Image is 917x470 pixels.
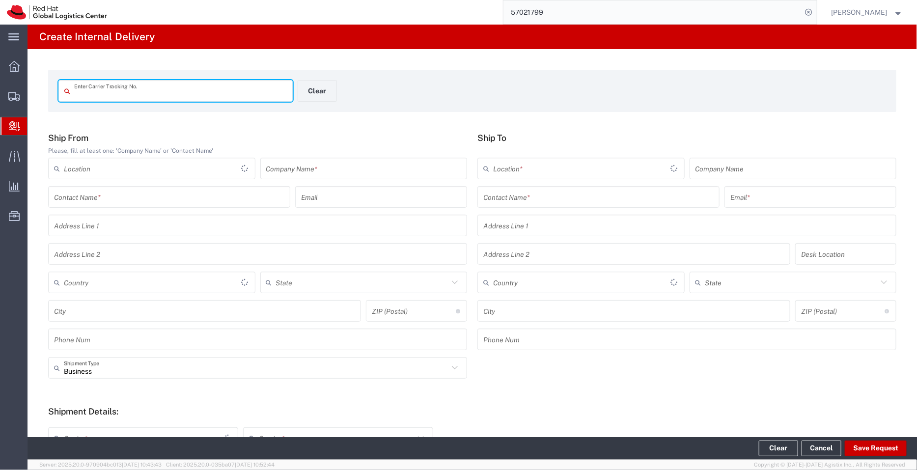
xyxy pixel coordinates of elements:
button: Clear [759,441,798,456]
button: Save Request [845,441,907,456]
span: Server: 2025.20.0-970904bc0f3 [39,462,162,468]
span: [DATE] 10:43:43 [122,462,162,468]
span: Client: 2025.20.0-035ba07 [166,462,275,468]
span: Pallav Sen Gupta [832,7,888,18]
input: Search for shipment number, reference number [503,0,802,24]
img: logo [7,5,107,20]
a: Cancel [802,441,841,456]
h5: Ship From [48,133,467,143]
h5: Ship To [477,133,896,143]
span: [DATE] 10:52:44 [235,462,275,468]
h5: Shipment Details: [48,406,896,416]
button: [PERSON_NAME] [831,6,904,18]
div: Please, fill at least one: 'Company Name' or 'Contact Name' [48,146,467,155]
h4: Create Internal Delivery [39,25,155,49]
button: Clear [298,80,337,102]
span: Copyright © [DATE]-[DATE] Agistix Inc., All Rights Reserved [754,461,905,469]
